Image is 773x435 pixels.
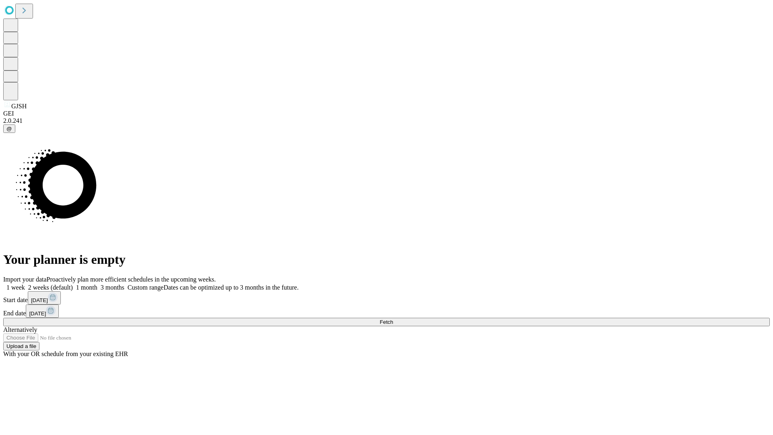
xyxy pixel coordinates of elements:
button: @ [3,124,15,133]
button: Fetch [3,318,770,326]
button: Upload a file [3,342,39,350]
span: Custom range [128,284,163,291]
button: [DATE] [28,291,61,304]
div: End date [3,304,770,318]
span: 1 month [76,284,97,291]
span: Fetch [380,319,393,325]
span: Proactively plan more efficient schedules in the upcoming weeks. [47,276,216,283]
span: 1 week [6,284,25,291]
span: With your OR schedule from your existing EHR [3,350,128,357]
span: Import your data [3,276,47,283]
span: Alternatively [3,326,37,333]
span: [DATE] [29,311,46,317]
span: GJSH [11,103,27,110]
span: @ [6,126,12,132]
div: GEI [3,110,770,117]
span: Dates can be optimized up to 3 months in the future. [163,284,298,291]
span: 2 weeks (default) [28,284,73,291]
span: 3 months [101,284,124,291]
button: [DATE] [26,304,59,318]
div: Start date [3,291,770,304]
span: [DATE] [31,297,48,303]
h1: Your planner is empty [3,252,770,267]
div: 2.0.241 [3,117,770,124]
